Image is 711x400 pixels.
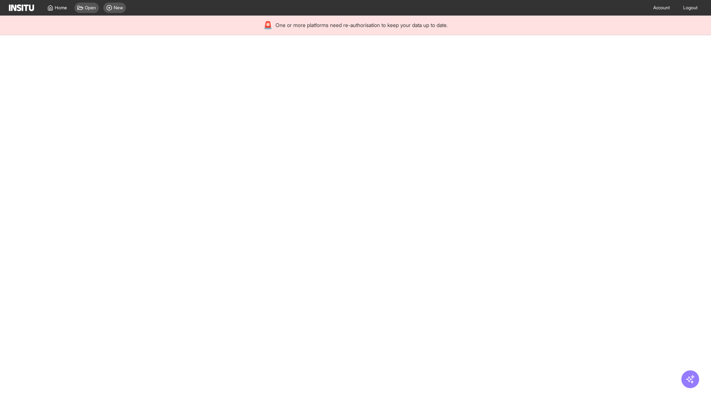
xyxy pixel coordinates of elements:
[9,4,34,11] img: Logo
[276,21,448,29] span: One or more platforms need re-authorisation to keep your data up to date.
[55,5,67,11] span: Home
[85,5,96,11] span: Open
[114,5,123,11] span: New
[263,20,273,30] div: 🚨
